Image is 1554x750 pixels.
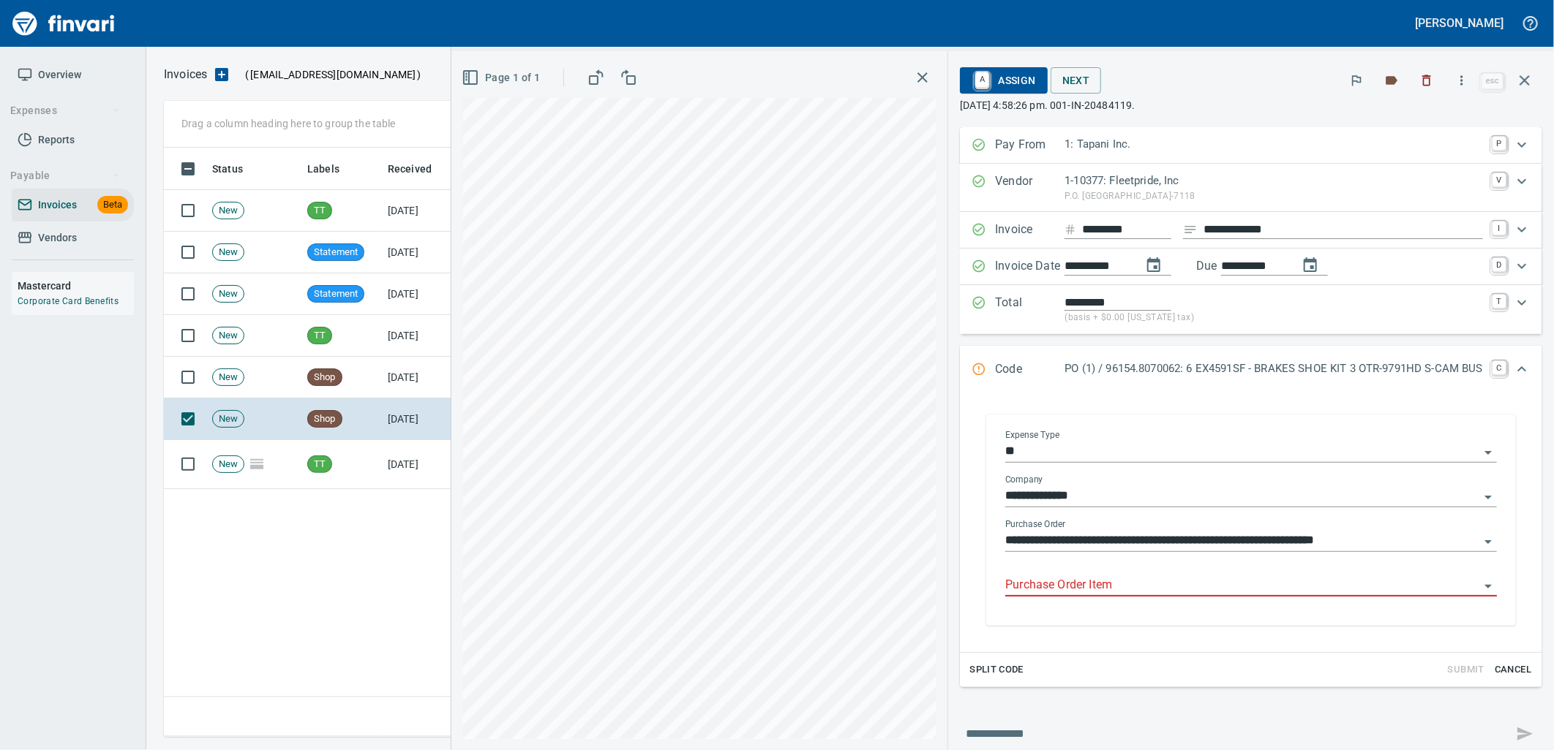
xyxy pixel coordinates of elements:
[465,69,540,87] span: Page 1 of 1
[388,160,432,178] span: Received
[1340,64,1373,96] button: Flag
[995,257,1065,276] p: Invoice Date
[1478,63,1542,98] span: Close invoice
[10,102,121,120] span: Expenses
[960,285,1542,334] div: Expand
[1490,659,1536,681] button: Cancel
[1065,360,1483,377] p: PO (1) / 96154.8070062: 6 EX4591SF - BRAKES SHOE KIT 3 OTR-9791HD S-CAM BUS
[960,394,1542,687] div: Expand
[1492,294,1506,308] a: T
[1493,662,1533,678] span: Cancel
[995,294,1065,325] p: Total
[1375,64,1408,96] button: Labels
[1412,12,1507,34] button: [PERSON_NAME]
[995,173,1065,203] p: Vendor
[1492,257,1506,272] a: D
[1065,311,1483,325] p: (basis + $0.00 [US_STATE] tax)
[459,64,546,91] button: Page 1 of 1
[960,212,1542,249] div: Expand
[1411,64,1443,96] button: Discard
[388,160,451,178] span: Received
[18,278,134,294] h6: Mastercard
[1492,360,1506,375] a: C
[1478,487,1498,507] button: Open
[164,66,207,83] nav: breadcrumb
[960,249,1542,285] div: Expand
[97,197,128,213] span: Beta
[38,131,75,149] span: Reports
[382,398,462,440] td: [DATE]
[1478,576,1498,596] button: Open
[213,246,244,260] span: New
[12,189,134,221] a: InvoicesBeta
[382,273,462,315] td: [DATE]
[213,371,244,385] span: New
[1051,67,1102,94] button: Next
[382,190,462,232] td: [DATE]
[308,329,331,343] span: TT
[1065,136,1483,153] p: 1: Tapani Inc.
[212,160,243,178] span: Status
[181,116,396,131] p: Drag a column heading here to group the table
[213,412,244,426] span: New
[308,204,331,218] span: TT
[1005,476,1043,485] label: Company
[244,458,269,469] span: Pages Split
[308,287,364,301] span: Statement
[4,97,127,124] button: Expenses
[10,167,121,185] span: Payable
[1478,531,1498,552] button: Open
[966,659,1027,681] button: Split Code
[960,98,1542,113] p: [DATE] 4:58:26 pm. 001-IN-20484119.
[1492,221,1506,235] a: I
[960,164,1542,212] div: Expand
[960,67,1047,94] button: AAssign
[308,458,331,471] span: TT
[995,360,1065,379] p: Code
[213,329,244,343] span: New
[1005,431,1059,440] label: Expense Type
[1065,221,1076,238] svg: Invoice number
[9,6,119,41] img: Finvari
[207,66,236,83] button: Upload an Invoice
[995,221,1065,240] p: Invoice
[249,67,417,82] span: [EMAIL_ADDRESS][DOMAIN_NAME]
[1492,173,1506,187] a: V
[1065,173,1483,189] p: 1-10377: Fleetpride, Inc
[1196,257,1266,275] p: Due
[212,160,262,178] span: Status
[12,124,134,156] a: Reports
[960,127,1542,164] div: Expand
[1183,222,1198,237] svg: Invoice description
[308,246,364,260] span: Statement
[1478,442,1498,463] button: Open
[382,440,462,489] td: [DATE]
[1492,136,1506,151] a: P
[12,221,134,254] a: Vendors
[1065,189,1483,204] p: P.O. [GEOGRAPHIC_DATA]-7118
[213,204,244,218] span: New
[1446,64,1478,96] button: More
[995,136,1065,155] p: Pay From
[1062,72,1090,90] span: Next
[1482,73,1504,89] a: esc
[38,229,77,247] span: Vendors
[12,58,134,91] a: Overview
[308,412,342,426] span: Shop
[4,162,127,189] button: Payable
[969,662,1024,678] span: Split Code
[308,371,342,385] span: Shop
[1293,248,1328,283] button: change due date
[18,296,119,306] a: Corporate Card Benefits
[1136,248,1171,283] button: change date
[213,458,244,471] span: New
[38,196,77,214] span: Invoices
[1005,520,1066,529] label: Purchase Order
[382,357,462,398] td: [DATE]
[236,67,421,82] p: ( )
[307,160,339,178] span: Labels
[38,66,81,84] span: Overview
[307,160,359,178] span: Labels
[960,346,1542,394] div: Expand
